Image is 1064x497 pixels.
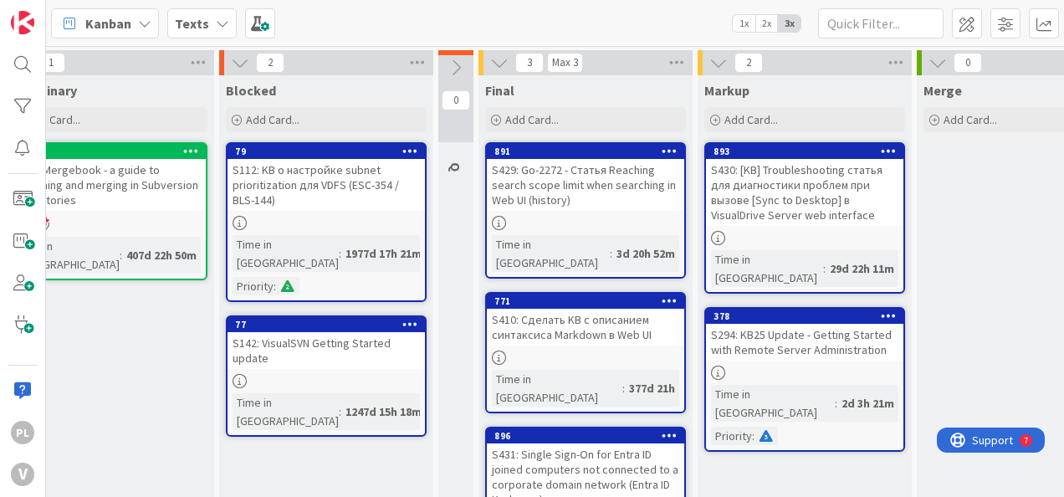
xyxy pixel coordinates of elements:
div: S142: VisualSVN Getting Started update [228,332,425,369]
span: Q [448,162,464,172]
div: Time in [GEOGRAPHIC_DATA] [13,237,120,274]
div: Time in [GEOGRAPHIC_DATA] [711,250,823,287]
span: : [339,244,341,263]
a: 378S294: KB25 Update - Getting Started with Remote Server AdministrationTime in [GEOGRAPHIC_DATA]... [704,307,905,452]
a: 891S429: Go-2272 - Статья Reaching search scope limit when searching in Web UI (history)Time in [... [485,142,686,279]
div: 703 [16,146,206,157]
div: 29d 22h 11m [826,259,898,278]
b: Texts [175,15,209,32]
div: Priority [711,427,752,445]
div: V [11,463,34,486]
img: Visit kanbanzone.com [11,11,34,34]
span: Add Card... [724,112,778,127]
span: Merge [923,82,962,99]
span: Kanban [85,13,131,33]
a: 77S142: VisualSVN Getting Started updateTime in [GEOGRAPHIC_DATA]:1247d 15h 18m [226,315,427,437]
div: 1247d 15h 18m [341,402,426,421]
div: Priority [233,277,274,295]
div: S112: KB о настройке subnet prioritization для VDFS (ESC-354 / BLS-144) [228,159,425,211]
div: S410: Сделать KB с описанием синтаксиса Markdown в Web UI [487,309,684,346]
div: 377d 21h [625,379,679,397]
div: Time in [GEOGRAPHIC_DATA] [711,385,835,422]
a: 703S390: Mergebook - a guide to branching and merging in Subversion repositoriesTime in [GEOGRAPH... [7,142,207,280]
span: : [339,402,341,421]
div: 893 [714,146,903,157]
div: 891 [487,144,684,159]
span: : [120,246,122,264]
span: Add Card... [27,112,80,127]
span: Markup [704,82,749,99]
span: Blocked [226,82,276,99]
div: Time in [GEOGRAPHIC_DATA] [492,370,622,407]
div: 7 [87,7,91,20]
div: 79 [228,144,425,159]
div: 703S390: Mergebook - a guide to branching and merging in Subversion repositories [8,144,206,211]
div: 891S429: Go-2272 - Статья Reaching search scope limit when searching in Web UI (history) [487,144,684,211]
span: 0 [954,53,982,73]
span: : [752,427,755,445]
div: PL [11,421,34,444]
span: : [622,379,625,397]
span: 2 [256,53,284,73]
span: Add Card... [944,112,997,127]
div: 77 [235,319,425,330]
div: 378 [714,310,903,322]
input: Quick Filter... [818,8,944,38]
span: : [274,277,276,295]
span: : [823,259,826,278]
span: Add Card... [505,112,559,127]
div: 2d 3h 21m [837,394,898,412]
span: 0 [442,90,470,110]
div: 896 [487,428,684,443]
a: 79S112: KB о настройке subnet prioritization для VDFS (ESC-354 / BLS-144)Time in [GEOGRAPHIC_DATA... [226,142,427,302]
span: Final [485,82,514,99]
div: 891 [494,146,684,157]
a: 893S430: [KB] Troubleshooting статья для диагностики проблем при вызове [Sync to Desktop] в Visua... [704,142,905,294]
span: 1 [37,53,65,73]
div: 893S430: [KB] Troubleshooting статья для диагностики проблем при вызове [Sync to Desktop] в Visua... [706,144,903,226]
span: : [610,244,612,263]
span: 3x [778,15,801,32]
div: Max 3 [552,59,578,67]
div: 771 [487,294,684,309]
div: S429: Go-2272 - Статья Reaching search scope limit when searching in Web UI (history) [487,159,684,211]
div: Time in [GEOGRAPHIC_DATA] [492,235,610,272]
div: 79S112: KB о настройке subnet prioritization для VDFS (ESC-354 / BLS-144) [228,144,425,211]
div: 407d 22h 50m [122,246,201,264]
div: 3d 20h 52m [612,244,679,263]
div: 896 [494,430,684,442]
div: Time in [GEOGRAPHIC_DATA] [233,393,339,430]
div: 893 [706,144,903,159]
div: 378S294: KB25 Update - Getting Started with Remote Server Administration [706,309,903,361]
div: 771S410: Сделать KB с описанием синтаксиса Markdown в Web UI [487,294,684,346]
span: Add Card... [246,112,299,127]
div: 378 [706,309,903,324]
span: 1x [733,15,755,32]
div: 77 [228,317,425,332]
span: 2x [755,15,778,32]
a: 771S410: Сделать KB с описанием синтаксиса Markdown в Web UITime in [GEOGRAPHIC_DATA]:377d 21h [485,292,686,413]
div: 77S142: VisualSVN Getting Started update [228,317,425,369]
span: 3 [515,53,544,73]
div: S390: Mergebook - a guide to branching and merging in Subversion repositories [8,159,206,211]
span: Support [35,3,76,23]
div: S430: [KB] Troubleshooting статья для диагностики проблем при вызове [Sync to Desktop] в VisualDr... [706,159,903,226]
div: 703 [8,144,206,159]
span: 2 [734,53,763,73]
div: 771 [494,295,684,307]
div: 79 [235,146,425,157]
div: S294: KB25 Update - Getting Started with Remote Server Administration [706,324,903,361]
span: : [835,394,837,412]
div: 1977d 17h 21m [341,244,426,263]
div: Time in [GEOGRAPHIC_DATA] [233,235,339,272]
